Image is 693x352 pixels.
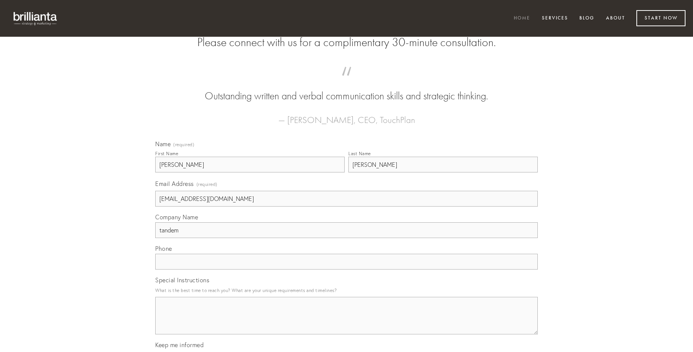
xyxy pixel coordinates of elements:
[509,12,535,25] a: Home
[7,7,64,29] img: brillianta - research, strategy, marketing
[196,179,217,189] span: (required)
[155,276,209,284] span: Special Instructions
[155,245,172,252] span: Phone
[167,74,526,103] blockquote: Outstanding written and verbal communication skills and strategic thinking.
[167,103,526,127] figcaption: — [PERSON_NAME], CEO, TouchPlan
[155,180,194,187] span: Email Address
[155,35,538,49] h2: Please connect with us for a complimentary 30-minute consultation.
[155,213,198,221] span: Company Name
[155,140,171,148] span: Name
[167,74,526,89] span: “
[155,341,204,349] span: Keep me informed
[173,142,194,147] span: (required)
[574,12,599,25] a: Blog
[636,10,685,26] a: Start Now
[155,151,178,156] div: First Name
[348,151,371,156] div: Last Name
[537,12,573,25] a: Services
[601,12,630,25] a: About
[155,285,538,295] p: What is the best time to reach you? What are your unique requirements and timelines?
